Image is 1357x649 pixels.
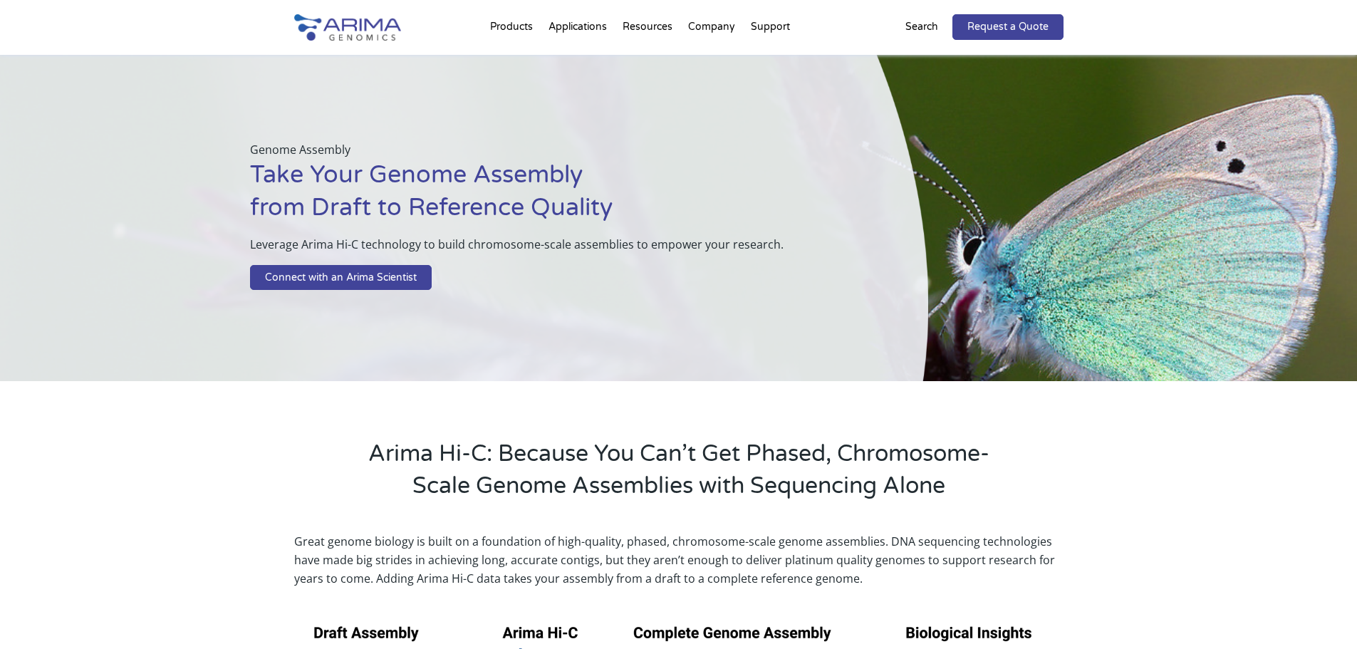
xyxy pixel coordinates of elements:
[294,532,1064,588] p: Great genome biology is built on a foundation of high-quality, phased, chromosome-scale genome as...
[250,235,857,265] p: Leverage Arima Hi-C technology to build chromosome-scale assemblies to empower your research.
[952,14,1064,40] a: Request a Quote
[250,265,432,291] a: Connect with an Arima Scientist
[905,18,938,36] p: Search
[250,140,857,296] div: Genome Assembly
[351,438,1007,513] h2: Arima Hi-C: Because You Can’t Get Phased, Chromosome-Scale Genome Assemblies with Sequencing Alone
[250,159,857,235] h1: Take Your Genome Assembly from Draft to Reference Quality
[294,14,401,41] img: Arima-Genomics-logo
